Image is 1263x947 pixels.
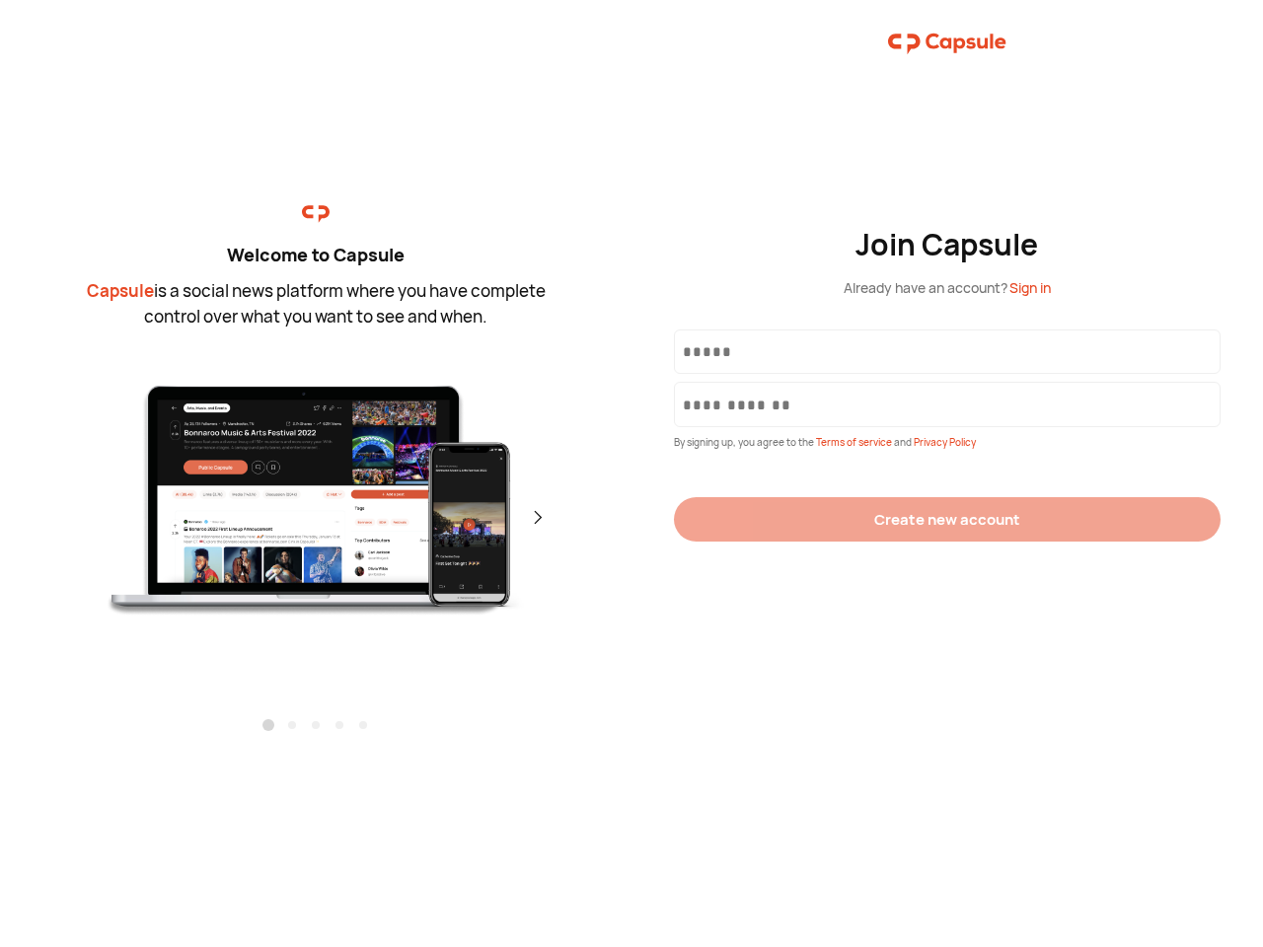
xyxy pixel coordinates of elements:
[101,384,532,617] img: first.png
[888,24,1006,63] img: logo
[69,278,562,328] div: is a social news platform where you have complete control over what you want to see and when.
[874,509,1020,530] div: Create new account
[674,497,1221,542] button: Create new account
[674,435,1221,450] div: By signing up, you agree to the and
[1009,278,1051,297] span: Sign in
[69,242,562,268] div: Welcome to Capsule
[302,200,330,228] img: logo
[816,435,894,449] span: Terms of service
[844,277,1051,298] div: Already have an account?
[855,227,1040,262] div: Join Capsule
[87,279,154,302] span: Capsule
[914,435,976,449] span: Privacy Policy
